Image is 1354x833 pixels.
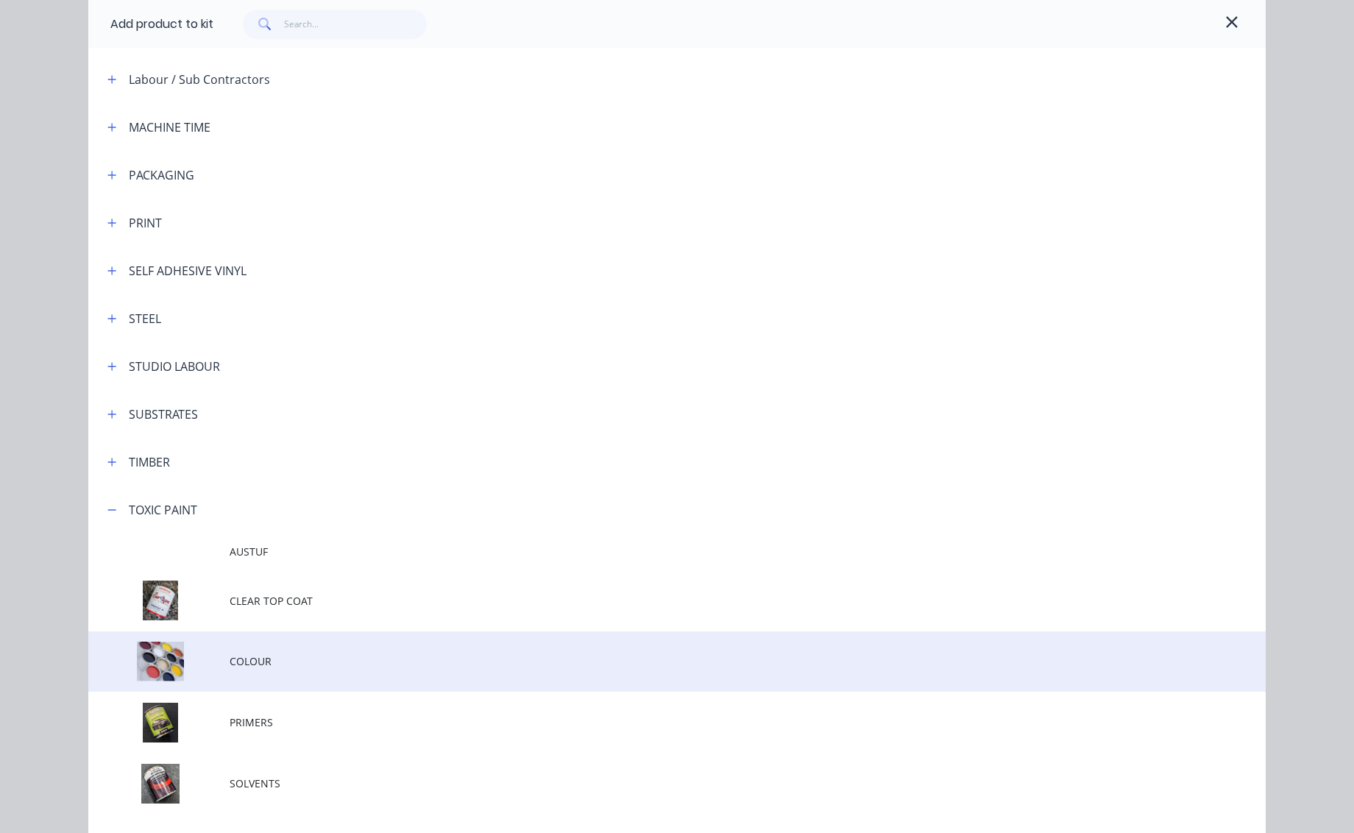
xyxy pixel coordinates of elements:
div: MACHINE TIME [129,118,210,136]
div: TIMBER [129,453,170,471]
input: Search... [284,10,428,39]
span: SOLVENTS [230,776,1058,791]
span: CLEAR TOP COAT [230,593,1058,609]
div: PRINT [129,214,162,232]
span: PRIMERS [230,715,1058,730]
div: SELF ADHESIVE VINYL [129,262,247,280]
div: Labour / Sub Contractors [129,71,270,88]
div: Add product to kit [110,15,213,33]
div: STUDIO LABOUR [129,358,220,375]
span: COLOUR [230,653,1058,669]
div: SUBSTRATES [129,405,198,423]
div: PACKAGING [129,166,194,184]
div: STEEL [129,310,161,327]
span: AUSTUF [230,544,1058,559]
div: TOXIC PAINT [129,501,197,519]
